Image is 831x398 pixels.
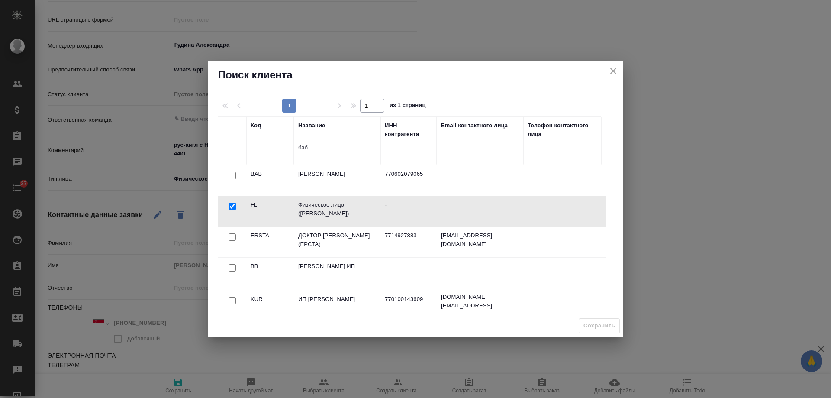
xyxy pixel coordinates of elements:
[380,196,437,227] td: -
[380,227,437,257] td: 7714927883
[607,65,620,78] button: close
[218,68,613,82] h2: Поиск клиента
[298,170,376,178] p: [PERSON_NAME]
[528,121,597,139] div: Телефон контактного лица
[441,121,508,130] div: Email контактного лица
[298,295,376,304] p: ИП [PERSON_NAME]
[380,291,437,321] td: 770100143609
[246,196,294,227] td: FL
[298,262,376,271] p: [PERSON_NAME] ИП
[246,291,294,321] td: KUR
[298,121,325,130] div: Название
[298,231,376,249] p: ДОКТОР [PERSON_NAME] (ЕРСТА)
[246,165,294,196] td: BAB
[380,165,437,196] td: 770602079065
[385,121,432,139] div: ИНН контрагента
[298,201,376,218] p: Физическое лицо ([PERSON_NAME])
[441,293,519,319] p: [DOMAIN_NAME][EMAIL_ADDRESS][DOMAIN_NAME]
[251,121,261,130] div: Код
[246,258,294,288] td: BB
[390,100,426,113] span: из 1 страниц
[246,227,294,257] td: ERSTA
[441,231,519,249] p: [EMAIL_ADDRESS][DOMAIN_NAME]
